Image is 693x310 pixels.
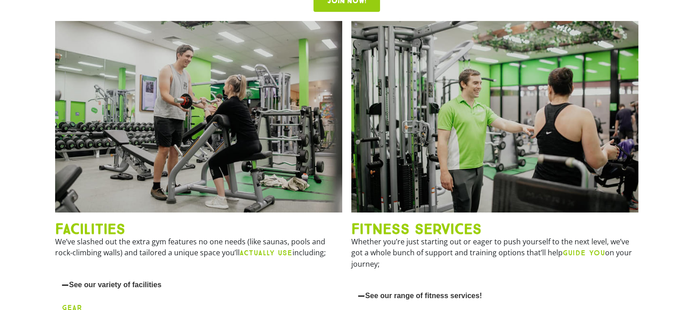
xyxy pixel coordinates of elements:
[55,274,342,295] div: See our variety of facilities
[351,222,638,236] h2: FITNESS SERVICES
[55,222,342,236] h2: FACILITIES
[69,281,162,289] a: See our variety of facilities
[563,248,605,257] b: GUIDE YOU
[240,248,293,257] b: ACTUALLY USE
[351,236,638,269] p: Whether you’re just starting out or eager to push yourself to the next level, we’ve got a whole b...
[55,236,342,258] p: We’ve slashed out the extra gym features no one needs (like saunas, pools and rock-climbing walls...
[351,285,638,306] div: See our range of fitness services!
[365,292,482,300] a: See our range of fitness services!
